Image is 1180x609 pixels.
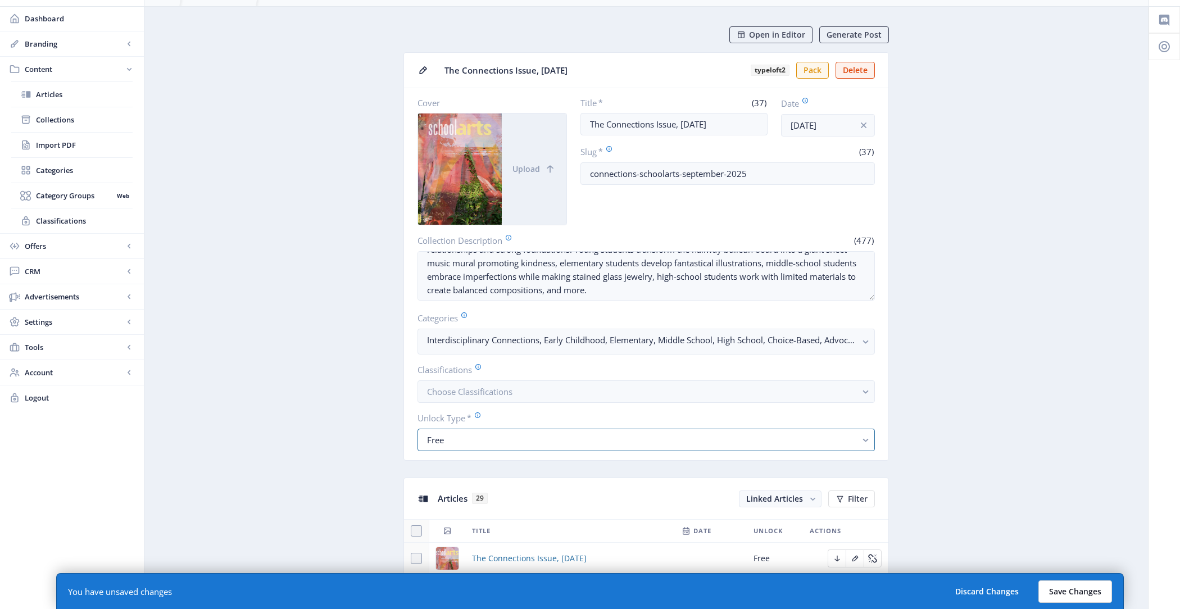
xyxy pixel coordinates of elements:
span: Collections [36,114,133,125]
span: Generate Post [827,30,882,39]
button: Linked Articles [739,490,822,507]
span: CRM [25,266,124,277]
td: Free [747,543,803,575]
span: Dashboard [25,13,135,24]
span: Actions [810,524,841,538]
button: Filter [828,490,875,507]
button: Discard Changes [945,580,1029,603]
span: Filter [848,494,868,503]
button: Open in Editor [729,26,813,43]
button: Generate Post [819,26,889,43]
span: Offers [25,240,124,252]
span: Title [472,524,491,538]
a: Category GroupsWeb [11,183,133,208]
span: Categories [36,165,133,176]
button: Free [417,429,875,451]
a: Edit page [828,552,846,563]
span: Articles [438,493,468,504]
span: Classifications [36,215,133,226]
span: Logout [25,392,135,403]
button: Save Changes [1038,580,1112,603]
button: Delete [836,62,875,79]
span: Linked Articles [746,493,803,504]
a: Categories [11,158,133,183]
span: Category Groups [36,190,113,201]
a: The Connections Issue, [DATE] [472,552,587,565]
span: Import PDF [36,139,133,151]
span: (477) [852,235,875,246]
div: You have unsaved changes [68,586,172,597]
button: Pack [796,62,829,79]
span: Account [25,367,124,378]
nb-select-label: Interdisciplinary Connections, Early Childhood, Elementary, Middle School, High School, Choice-Ba... [427,333,856,347]
a: Articles [11,82,133,107]
label: Categories [417,312,866,324]
button: Choose Classifications [417,380,875,403]
button: Upload [502,113,566,225]
a: Collections [11,107,133,132]
label: Slug [580,146,723,158]
img: dd9c14d5-4612-4f71-b6c0-f9133f006b70.png [436,547,459,570]
span: Unlock [754,524,783,538]
span: Tools [25,342,124,353]
span: Articles [36,89,133,100]
label: Unlock Type [417,412,866,424]
span: The Connections Issue, [DATE] [444,65,742,76]
a: Import PDF [11,133,133,157]
input: this-is-how-a-slug-looks-like [580,162,875,185]
a: Edit page [846,552,864,563]
a: Edit page [864,552,882,563]
span: Upload [512,165,540,174]
span: Open in Editor [749,30,805,39]
label: Classifications [417,363,866,376]
span: 29 [472,493,488,504]
span: Choose Classifications [427,386,512,397]
span: (37) [750,97,768,108]
span: (37) [857,146,875,157]
span: Branding [25,38,124,49]
a: Classifications [11,208,133,233]
label: Collection Description [417,234,642,247]
div: Free [427,433,856,447]
nb-badge: Web [113,190,133,201]
label: Cover [417,97,558,108]
label: Date [781,97,866,110]
input: Type Collection Title ... [580,113,768,135]
span: Content [25,63,124,75]
input: Publishing Date [781,114,875,137]
b: typeloft2 [751,65,789,76]
button: info [852,114,875,137]
span: Advertisements [25,291,124,302]
span: Settings [25,316,124,328]
button: Interdisciplinary Connections, Early Childhood, Elementary, Middle School, High School, Choice-Ba... [417,329,875,355]
label: Title [580,97,670,108]
span: Date [693,524,711,538]
nb-icon: info [858,120,869,131]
